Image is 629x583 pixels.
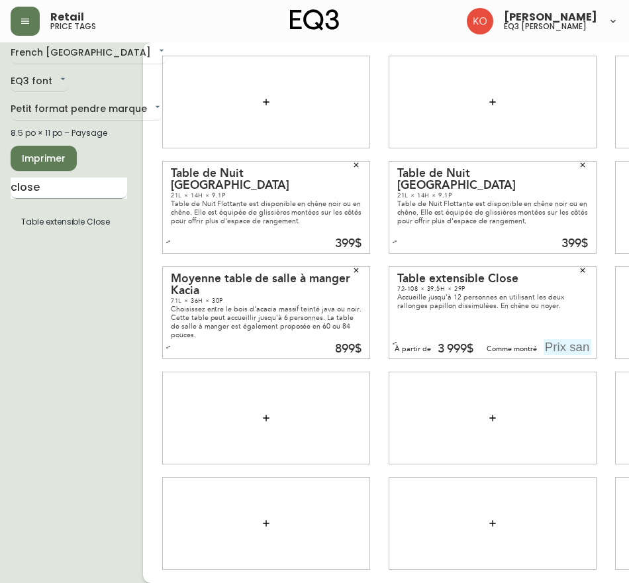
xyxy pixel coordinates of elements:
div: Choisissez entre le bois d'acacia massif teinté java ou noir. Cette table peut accueillir jusqu'à... [171,305,362,339]
div: 399$ [561,238,588,250]
div: French [GEOGRAPHIC_DATA] [11,42,167,64]
div: 8.5 po × 11 po – Paysage [11,127,127,139]
span: Imprimer [21,150,66,167]
div: 3 999$ [438,343,474,355]
div: Table de Nuit [GEOGRAPHIC_DATA] [171,168,362,191]
div: Comme montré [487,343,537,355]
div: Moyenne table de salle à manger Kacia [171,273,362,297]
h5: eq3 [PERSON_NAME] [504,23,587,30]
h5: price tags [50,23,96,30]
li: Petit format pendre marque [11,211,127,233]
img: logo [290,9,339,30]
span: Retail [50,12,84,23]
button: Imprimer [11,146,77,171]
span: [PERSON_NAME] [504,12,597,23]
div: Accueille jusqu'à 12 personnes en utilisant les deux rallonges papillon dissimulées. En chêne ou ... [397,293,588,310]
div: EQ3 font [11,71,68,93]
div: Table extensible Close [397,273,588,285]
input: Prix sans le $ [544,339,591,355]
div: 899$ [335,343,362,355]
div: Table de Nuit Flottante est disponible en chêne noir ou en chêne. Elle est équipée de glissières ... [397,199,588,225]
div: Table de Nuit [GEOGRAPHIC_DATA] [397,168,588,191]
div: 71L × 36H × 30P [171,297,362,305]
div: Table de Nuit Flottante est disponible en chêne noir ou en chêne. Elle est équipée de glissières ... [171,199,362,225]
div: 72-108 × 39.5H × 29P [397,285,588,293]
div: 399$ [335,238,362,250]
div: 21L × 14H × 9.1P [397,191,588,199]
div: À partir de [395,343,431,355]
div: Petit format pendre marque [11,99,163,121]
img: 9beb5e5239b23ed26e0d832b1b8f6f2a [467,8,493,34]
input: Recherche [11,178,127,199]
div: 21L × 14H × 9.1P [171,191,362,199]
